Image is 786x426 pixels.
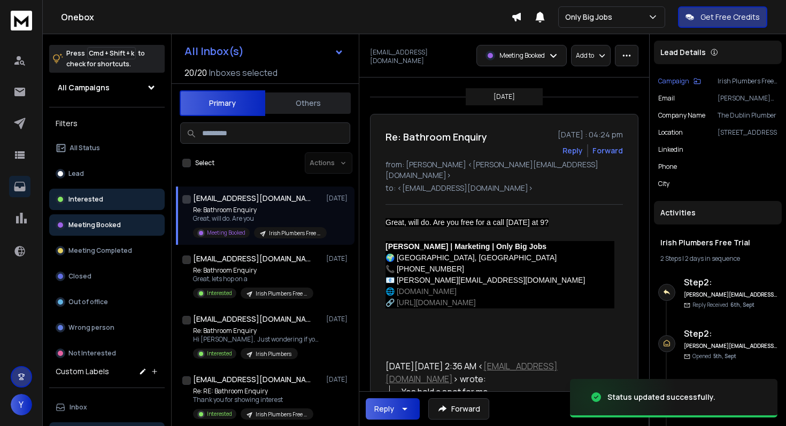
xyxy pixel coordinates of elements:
p: Great, will do. Are you [193,214,321,223]
p: Phone [658,162,677,171]
p: Re: Bathroom Enquiry [193,327,321,335]
p: Meeting Booked [68,221,121,229]
span: Great, will do. Are you free for a call [DATE] at 9? [386,218,549,227]
h6: [PERSON_NAME][EMAIL_ADDRESS][DOMAIN_NAME] [684,291,777,299]
p: Meeting Booked [207,229,245,237]
h1: Re: Bathroom Enquiry [386,129,487,144]
h1: Onebox [61,11,511,24]
p: Interested [207,350,232,358]
p: Interested [68,195,103,204]
a: [URL][DOMAIN_NAME] [397,298,476,307]
p: City [658,180,669,188]
p: Add to [576,51,594,60]
button: Y [11,394,32,415]
h6: [PERSON_NAME][EMAIL_ADDRESS][DOMAIN_NAME] [684,342,777,350]
h1: All Inbox(s) [184,46,244,57]
button: Closed [49,266,165,287]
p: Hi [PERSON_NAME], Just wondering if you'd [193,335,321,344]
p: Interested [207,289,232,297]
p: Irish Plumbers [256,350,291,358]
div: 📞 [PHONE_NUMBER] [386,264,614,275]
div: 🌍 [GEOGRAPHIC_DATA], [GEOGRAPHIC_DATA] [386,252,614,264]
p: Irish Plumbers Free Trial [256,290,307,298]
button: Reply [366,398,420,420]
p: Lead Details [660,47,706,58]
p: [DATE] [326,254,350,263]
span: 2 days in sequence [685,254,740,263]
p: Only Big Jobs [565,12,617,22]
p: Press to check for shortcuts. [66,48,145,69]
p: Not Interested [68,349,116,358]
p: Irish Plumbers Free Trial [256,410,307,419]
p: [STREET_ADDRESS] [718,128,777,137]
p: Closed [68,272,91,281]
p: All Status [70,144,100,152]
p: Irish Plumbers Free Trial [718,77,777,86]
h3: Custom Labels [56,366,109,377]
div: | [660,254,775,263]
label: Select [195,159,214,167]
p: Company Name [658,111,705,120]
p: Thank you for showing interest [193,396,313,404]
button: Reply [562,145,583,156]
span: Cmd + Shift + k [87,47,136,59]
p: Email [658,94,675,103]
button: Meeting Booked [49,214,165,236]
p: Great, lets hop on a [193,275,313,283]
p: Re: Bathroom Enquiry [193,206,321,214]
p: Opened [692,352,736,360]
button: Not Interested [49,343,165,364]
p: The Dublin Plumber [718,111,777,120]
a: [DOMAIN_NAME] [397,287,457,296]
p: location [658,128,683,137]
p: Reply Received [692,301,754,309]
span: 6th, Sept [730,301,754,308]
p: [EMAIL_ADDRESS][DOMAIN_NAME] [370,48,470,65]
p: [DATE] [326,315,350,323]
h6: Step 2 : [684,327,777,340]
p: Wrong person [68,323,114,332]
h3: Filters [49,116,165,131]
span: 2 Steps [660,254,681,263]
p: [PERSON_NAME][EMAIL_ADDRESS][DOMAIN_NAME] [718,94,777,103]
h3: Inboxes selected [209,66,278,79]
button: Meeting Completed [49,240,165,261]
div: Reply [374,404,394,414]
p: from: [PERSON_NAME] <[PERSON_NAME][EMAIL_ADDRESS][DOMAIN_NAME]> [386,159,623,181]
span: 20 / 20 [184,66,207,79]
h1: [EMAIL_ADDRESS][DOMAIN_NAME] [193,193,311,204]
p: to: <[EMAIL_ADDRESS][DOMAIN_NAME]> [386,183,623,193]
p: Meeting Booked [499,51,545,60]
p: Get Free Credits [700,12,760,22]
div: 🌐 [386,286,614,297]
h6: Step 2 : [684,276,777,289]
button: All Inbox(s) [176,41,352,62]
p: [DATE] [326,375,350,384]
p: Out of office [68,298,108,306]
p: Irish Plumbers Free Trial [269,229,320,237]
button: All Status [49,137,165,159]
p: linkedin [658,145,683,154]
h1: [EMAIL_ADDRESS][DOMAIN_NAME] [193,374,311,385]
p: Meeting Completed [68,246,132,255]
div: 📧 [PERSON_NAME][EMAIL_ADDRESS][DOMAIN_NAME] [386,275,614,286]
p: Lead [68,169,84,178]
h1: [EMAIL_ADDRESS][DOMAIN_NAME] [193,314,311,324]
strong: [PERSON_NAME] | Marketing | Only Big Jobs [386,242,546,251]
button: Campaign [658,77,701,86]
button: Out of office [49,291,165,313]
button: Get Free Credits [678,6,767,28]
div: Activities [654,201,782,224]
span: 5th, Sept [713,352,736,360]
p: Inbox [70,403,87,412]
div: Status updated successfully. [607,392,715,402]
p: [DATE] [494,92,515,101]
p: [DATE] [326,194,350,203]
div: [DATE][DATE] 2:36 AM < > wrote: [386,360,614,385]
button: Primary [180,90,265,116]
button: Lead [49,163,165,184]
p: Re: RE: Bathroom Enquiry [193,387,313,396]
